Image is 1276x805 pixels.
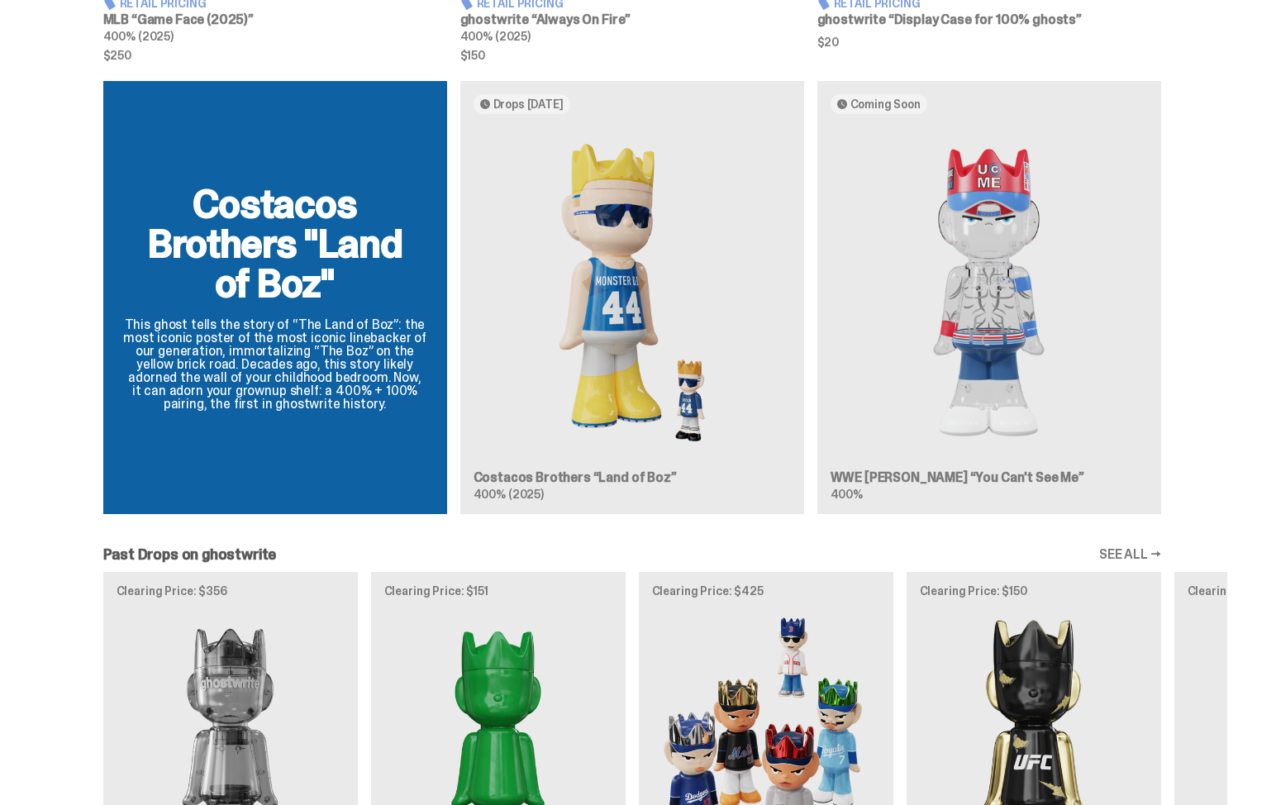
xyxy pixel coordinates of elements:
img: You Can't See Me [831,127,1148,458]
span: $20 [817,36,1161,48]
span: 400% (2025) [103,29,174,44]
span: 400% [831,487,863,502]
span: $150 [460,50,804,61]
p: Clearing Price: $425 [652,585,880,597]
h3: MLB “Game Face (2025)” [103,13,447,26]
p: Clearing Price: $356 [117,585,345,597]
span: Drops [DATE] [493,98,564,111]
a: SEE ALL → [1099,548,1161,561]
h2: Costacos Brothers "Land of Boz" [123,184,427,303]
span: 400% (2025) [460,29,531,44]
p: This ghost tells the story of “The Land of Boz”: the most iconic poster of the most iconic lineba... [123,318,427,411]
span: 400% (2025) [474,487,544,502]
h2: Past Drops on ghostwrite [103,547,277,562]
span: Coming Soon [850,98,921,111]
p: Clearing Price: $150 [920,585,1148,597]
span: $250 [103,50,447,61]
img: Land of Boz [474,127,791,458]
h3: ghostwrite “Display Case for 100% ghosts” [817,13,1161,26]
p: Clearing Price: $151 [384,585,612,597]
h3: WWE [PERSON_NAME] “You Can't See Me” [831,471,1148,484]
h3: Costacos Brothers “Land of Boz” [474,471,791,484]
h3: ghostwrite “Always On Fire” [460,13,804,26]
